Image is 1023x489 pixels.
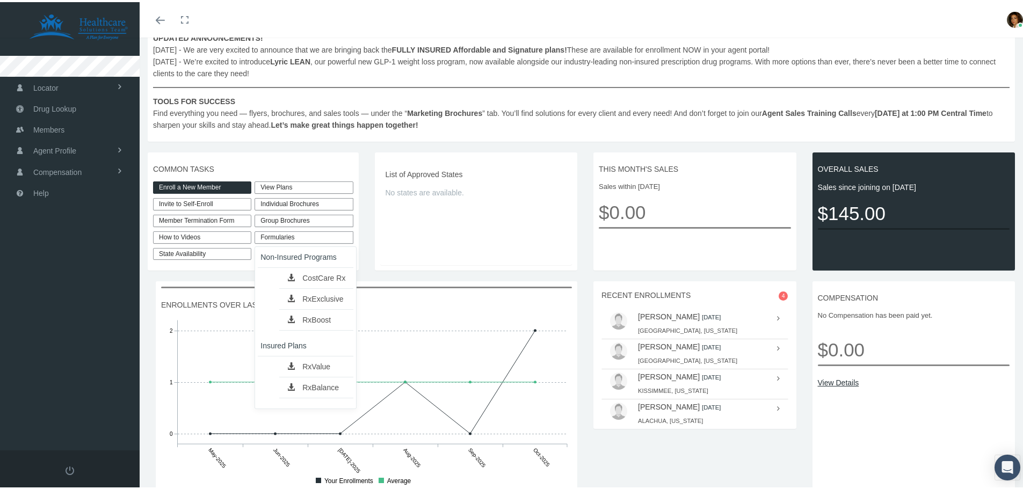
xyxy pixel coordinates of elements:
tspan: May-2025 [207,445,227,467]
div: Non-Insured Programs [255,247,356,262]
span: Sales since joining on [DATE] [818,179,1010,191]
small: KISSIMMEE, [US_STATE] [638,385,708,392]
small: [DATE] [702,342,721,348]
span: $0.00 [818,325,1010,362]
a: State Availability [153,246,251,258]
span: Agent Profile [33,138,76,159]
small: [DATE] [702,402,721,408]
b: Lyric LEAN [270,55,310,64]
span: No Compensation has been paid yet. [818,308,1010,319]
a: RxExclusive [279,289,353,304]
a: CostCare Rx [279,268,353,283]
a: [PERSON_NAME] [638,310,700,319]
tspan: Aug-2025 [402,445,422,467]
a: [PERSON_NAME] [638,400,700,409]
b: TOOLS FOR SUCCESS [153,95,235,104]
img: user-placeholder.jpg [610,340,627,357]
span: THIS MONTH'S SALES [599,161,791,173]
tspan: 0 [170,429,173,435]
span: List of Approved States [386,166,567,178]
a: View Details [818,375,1010,386]
a: Invite to Self-Enroll [153,196,251,208]
b: [DATE] at 1:00 PM Central Time [875,107,986,115]
a: How to Videos [153,229,251,242]
a: [PERSON_NAME] [638,340,700,349]
span: Help [33,181,49,201]
a: RxValue [279,357,353,372]
span: 4 [779,289,788,298]
tspan: [DATE]-2025 [337,445,361,472]
span: Members [33,118,64,138]
tspan: Jun-2025 [272,445,292,466]
small: [GEOGRAPHIC_DATA], [US_STATE] [638,325,737,332]
tspan: Oct-2025 [532,445,551,466]
tspan: 1 [170,377,173,383]
img: user-placeholder.jpg [610,370,627,388]
tspan: Sep-2025 [467,445,487,467]
span: No states are available. [386,185,567,196]
small: [DATE] [702,372,721,378]
a: Member Termination Form [153,213,251,225]
span: Locator [33,76,59,96]
b: UPDATED ANNOUNCEMENTS! [153,32,263,40]
a: RxBalance [279,378,353,393]
b: Marketing Brochures [407,107,482,115]
a: RxBoost [279,310,353,325]
span: $0.00 [599,195,791,225]
span: Drug Lookup [33,97,76,117]
div: Open Intercom Messenger [995,452,1020,478]
img: HEALTHCARE SOLUTIONS TEAM, LLC [14,12,143,39]
span: Sales within [DATE] [599,179,791,190]
span: OVERALL SALES [818,161,1010,173]
b: Agent Sales Training Calls [762,107,857,115]
b: FULLY INSURED Affordable and Signature plans! [392,43,567,52]
div: Formularies [255,229,353,242]
small: ALACHUA, [US_STATE] [638,415,703,422]
span: [DATE] - We are very excited to announce that we are bringing back the These are available for en... [153,30,1010,129]
span: $145.00 [818,196,1010,226]
div: Individual Brochures [255,196,353,208]
div: Insured Plans [255,336,356,351]
span: RECENT ENROLLMENTS [601,289,691,297]
span: Compensation [33,160,82,180]
div: Group Brochures [255,213,353,225]
a: Enroll a New Member [153,179,251,192]
small: [GEOGRAPHIC_DATA], [US_STATE] [638,355,737,362]
img: S_Profile_Picture_15514.jpg [1007,10,1023,26]
tspan: 2 [170,326,173,332]
a: [PERSON_NAME] [638,370,700,379]
img: user-placeholder.jpg [610,400,627,418]
span: COMMON TASKS [153,161,353,173]
img: user-placeholder.jpg [610,310,627,327]
b: Let’s make great things happen together! [271,119,418,127]
small: [DATE] [702,312,721,318]
a: View Plans [255,179,353,192]
span: COMPENSATION [818,290,1010,302]
span: ENROLLMENTS OVER LAST 6 MONTHS [161,297,572,309]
